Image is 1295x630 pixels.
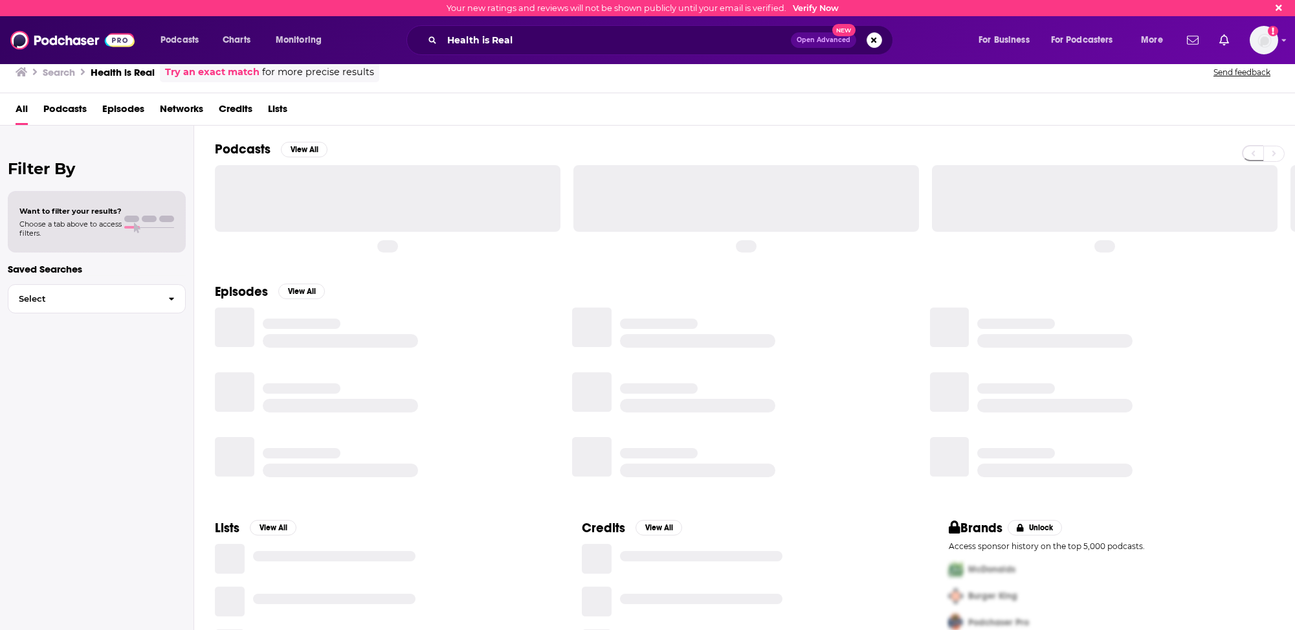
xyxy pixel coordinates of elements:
a: All [16,98,28,125]
a: Verify Now [793,3,839,13]
img: User Profile [1250,26,1278,54]
h2: Brands [949,520,1002,536]
button: open menu [151,30,216,51]
span: For Business [979,31,1030,49]
h2: Credits [582,520,625,536]
a: Podcasts [43,98,87,125]
img: Podchaser - Follow, Share and Rate Podcasts [10,28,135,52]
span: More [1141,31,1163,49]
a: EpisodesView All [215,284,325,300]
h3: Health is Real [91,66,155,78]
span: Burger King [968,591,1017,602]
div: Search podcasts, credits, & more... [419,25,905,55]
h3: Search [43,66,75,78]
a: Lists [268,98,287,125]
h2: Podcasts [215,141,271,157]
input: Search podcasts, credits, & more... [442,30,791,51]
button: open menu [1132,30,1179,51]
a: Networks [160,98,203,125]
button: open menu [267,30,338,51]
h2: Filter By [8,159,186,178]
h2: Episodes [215,284,268,300]
button: Send feedback [1210,67,1274,78]
a: PodcastsView All [215,141,327,157]
button: Open AdvancedNew [791,32,856,48]
h2: Lists [215,520,239,536]
a: CreditsView All [582,520,682,536]
span: Logged in as BretAita [1250,26,1278,54]
span: for more precise results [262,65,374,80]
a: Credits [219,98,252,125]
a: Episodes [102,98,144,125]
a: ListsView All [215,520,296,536]
button: Select [8,284,186,313]
span: New [832,24,856,36]
a: Show notifications dropdown [1214,29,1234,51]
span: Charts [223,31,250,49]
img: Second Pro Logo [944,583,968,609]
a: Try an exact match [165,65,260,80]
p: Access sponsor history on the top 5,000 podcasts. [949,541,1274,551]
span: Podcasts [160,31,199,49]
button: View All [250,520,296,535]
span: Want to filter your results? [19,207,122,216]
button: open menu [969,30,1046,51]
button: Unlock [1008,520,1063,535]
span: Choose a tab above to access filters. [19,219,122,238]
button: open menu [1043,30,1132,51]
svg: Email not verified [1268,26,1278,36]
button: View All [636,520,682,535]
div: Your new ratings and reviews will not be shown publicly until your email is verified. [447,3,839,13]
img: First Pro Logo [944,556,968,583]
span: Open Advanced [797,37,850,43]
span: For Podcasters [1051,31,1113,49]
button: View All [281,142,327,157]
span: McDonalds [968,564,1015,575]
button: Show profile menu [1250,26,1278,54]
span: Select [8,295,158,303]
a: Charts [214,30,258,51]
a: Show notifications dropdown [1182,29,1204,51]
p: Saved Searches [8,263,186,275]
span: Podchaser Pro [968,617,1029,628]
button: View All [278,284,325,299]
span: Monitoring [276,31,322,49]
